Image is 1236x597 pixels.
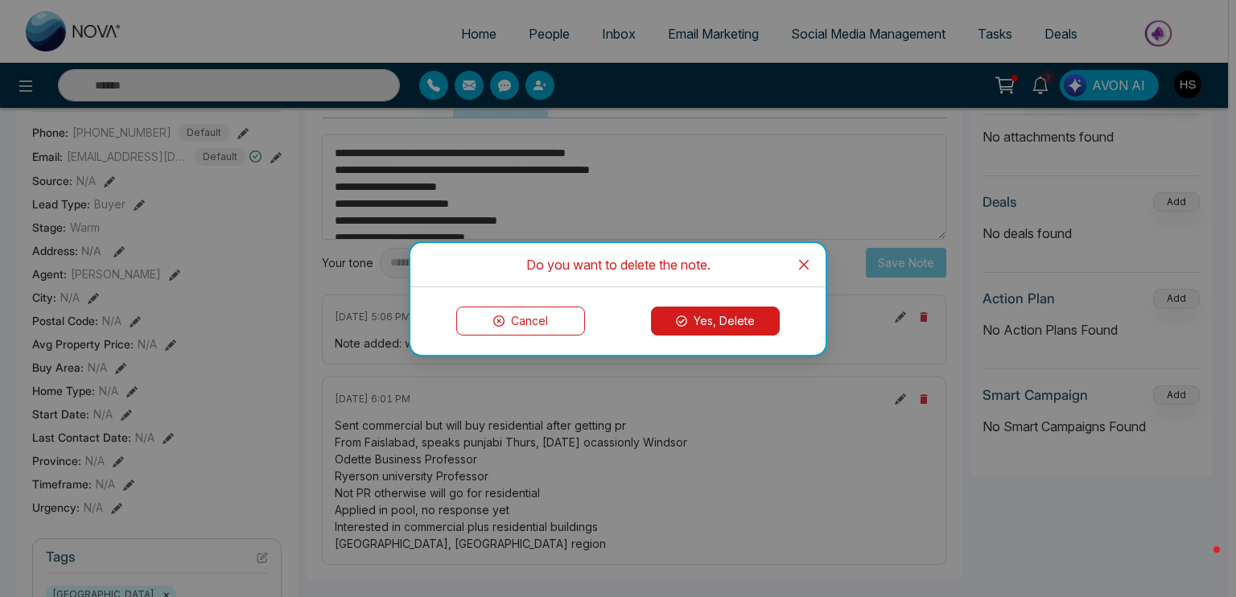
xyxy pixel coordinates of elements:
button: Close [782,243,826,286]
button: Yes, Delete [651,307,780,336]
div: Do you want to delete the note. [430,256,806,274]
iframe: Intercom live chat [1181,542,1220,581]
button: Cancel [456,307,585,336]
span: close [797,258,810,271]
